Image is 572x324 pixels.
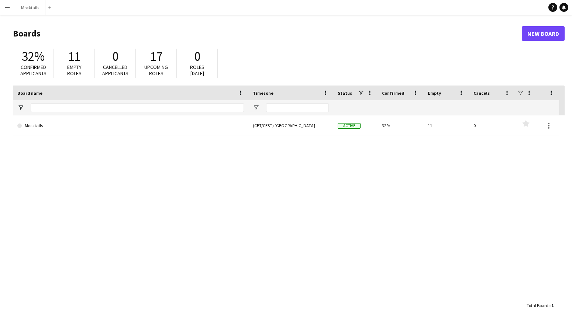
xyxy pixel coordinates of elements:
[253,104,259,111] button: Open Filter Menu
[527,298,554,313] div: :
[190,64,204,77] span: Roles [DATE]
[13,28,522,39] h1: Boards
[253,90,273,96] span: Timezone
[112,48,118,65] span: 0
[194,48,200,65] span: 0
[17,90,42,96] span: Board name
[551,303,554,308] span: 1
[17,115,244,136] a: Mocktails
[102,64,128,77] span: Cancelled applicants
[17,104,24,111] button: Open Filter Menu
[67,64,82,77] span: Empty roles
[473,90,490,96] span: Cancels
[20,64,46,77] span: Confirmed applicants
[378,115,423,136] div: 32%
[338,123,361,129] span: Active
[338,90,352,96] span: Status
[423,115,469,136] div: 11
[527,303,550,308] span: Total Boards
[522,26,565,41] a: New Board
[382,90,404,96] span: Confirmed
[68,48,80,65] span: 11
[150,48,162,65] span: 17
[22,48,45,65] span: 32%
[266,103,329,112] input: Timezone Filter Input
[144,64,168,77] span: Upcoming roles
[31,103,244,112] input: Board name Filter Input
[248,115,333,136] div: (CET/CEST) [GEOGRAPHIC_DATA]
[469,115,515,136] div: 0
[15,0,45,15] button: Mocktails
[428,90,441,96] span: Empty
